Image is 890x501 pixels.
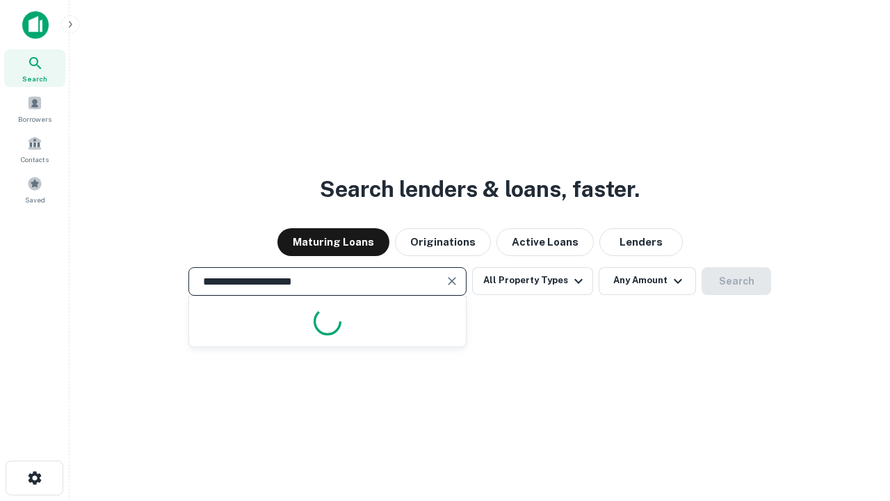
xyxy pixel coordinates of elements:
[4,170,65,208] a: Saved
[320,173,640,206] h3: Search lenders & loans, faster.
[599,228,683,256] button: Lenders
[4,90,65,127] a: Borrowers
[4,130,65,168] a: Contacts
[25,194,45,205] span: Saved
[442,271,462,291] button: Clear
[599,267,696,295] button: Any Amount
[22,11,49,39] img: capitalize-icon.png
[21,154,49,165] span: Contacts
[22,73,47,84] span: Search
[472,267,593,295] button: All Property Types
[820,390,890,456] iframe: Chat Widget
[496,228,594,256] button: Active Loans
[18,113,51,125] span: Borrowers
[4,49,65,87] a: Search
[395,228,491,256] button: Originations
[277,228,389,256] button: Maturing Loans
